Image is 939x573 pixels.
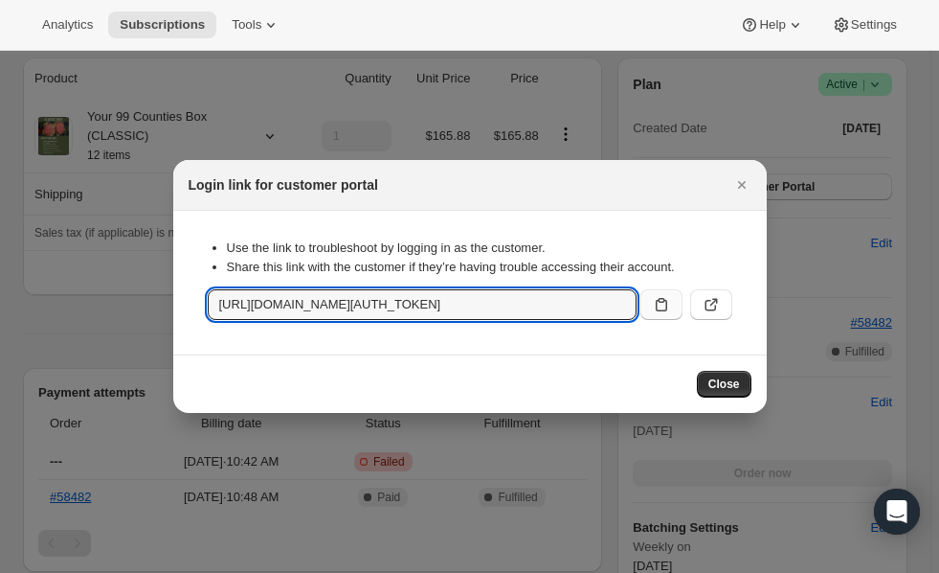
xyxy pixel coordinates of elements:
button: Analytics [31,11,104,38]
button: Subscriptions [108,11,216,38]
li: Share this link with the customer if they’re having trouble accessing their account. [227,258,732,277]
span: Close [708,377,740,392]
button: Settings [820,11,908,38]
span: Tools [232,17,261,33]
h2: Login link for customer portal [189,175,378,195]
button: Tools [220,11,292,38]
span: Settings [851,17,897,33]
button: Close [728,172,755,198]
li: Use the link to troubleshoot by logging in as the customer. [227,239,732,258]
button: Help [728,11,816,38]
span: Help [759,17,785,33]
span: Subscriptions [120,17,205,33]
div: Open Intercom Messenger [874,489,920,535]
button: Close [697,371,751,398]
span: Analytics [42,17,93,33]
